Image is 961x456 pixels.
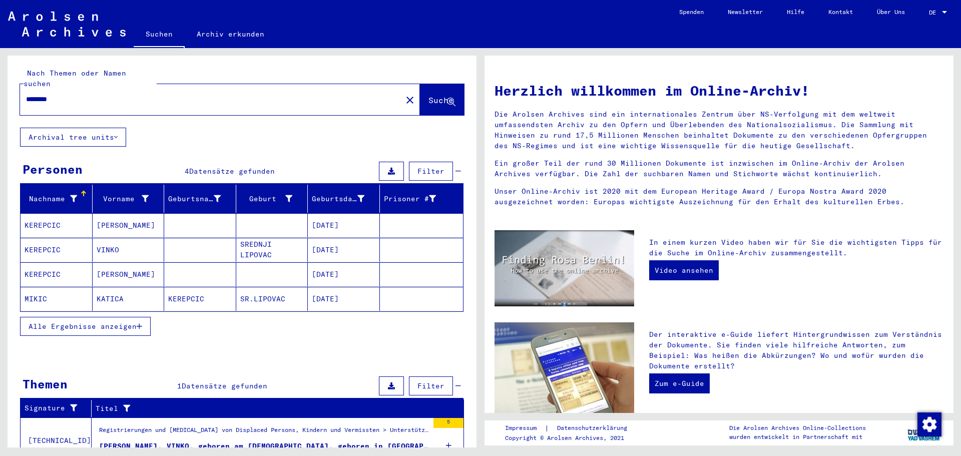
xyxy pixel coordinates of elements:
span: 1 [177,381,182,390]
mat-cell: KATICA [93,287,165,311]
mat-cell: KEREPCIC [21,213,93,237]
span: Filter [417,167,444,176]
div: Themen [23,375,68,393]
img: video.jpg [495,230,634,306]
a: Datenschutzerklärung [549,423,639,433]
p: wurden entwickelt in Partnerschaft mit [729,432,866,441]
mat-cell: [PERSON_NAME] [93,262,165,286]
p: Die Arolsen Archives sind ein internationales Zentrum über NS-Verfolgung mit dem weltweit umfasse... [495,109,943,151]
div: Vorname [97,191,164,207]
div: Geburtsdatum [312,191,379,207]
span: Datensätze gefunden [182,381,267,390]
div: Signature [25,403,79,413]
mat-cell: MIKIC [21,287,93,311]
mat-header-cell: Vorname [93,185,165,213]
div: Geburtsdatum [312,194,364,204]
img: Arolsen_neg.svg [8,12,126,37]
p: Die Arolsen Archives Online-Collections [729,423,866,432]
h1: Herzlich willkommen im Online-Archiv! [495,80,943,101]
span: Filter [417,381,444,390]
a: Zum e-Guide [649,373,710,393]
div: Nachname [25,194,77,204]
button: Archival tree units [20,128,126,147]
div: Vorname [97,194,149,204]
mat-cell: SR.LIPOVAC [236,287,308,311]
p: In einem kurzen Video haben wir für Sie die wichtigsten Tipps für die Suche im Online-Archiv zusa... [649,237,943,258]
mat-cell: SREDNJI LIPOVAC [236,238,308,262]
div: Registrierungen und [MEDICAL_DATA] von Displaced Persons, Kindern und Vermissten > Unterstützungs... [99,425,428,439]
mat-icon: close [404,94,416,106]
div: Geburtsname [168,194,221,204]
div: Prisoner # [384,194,436,204]
p: Der interaktive e-Guide liefert Hintergrundwissen zum Verständnis der Dokumente. Sie finden viele... [649,329,943,371]
img: yv_logo.png [905,420,943,445]
button: Filter [409,162,453,181]
mat-label: Nach Themen oder Namen suchen [24,69,126,88]
img: eguide.jpg [495,322,634,415]
mat-cell: [DATE] [308,287,380,311]
mat-cell: KEREPCIC [164,287,236,311]
a: Archiv erkunden [185,22,276,46]
div: Geburtsname [168,191,236,207]
span: DE [929,9,940,16]
mat-cell: KEREPCIC [21,238,93,262]
img: Zustimmung ändern [917,412,941,436]
mat-header-cell: Nachname [21,185,93,213]
p: Copyright © Arolsen Archives, 2021 [505,433,639,442]
mat-header-cell: Geburt‏ [236,185,308,213]
div: Personen [23,160,83,178]
p: Unser Online-Archiv ist 2020 mit dem European Heritage Award / Europa Nostra Award 2020 ausgezeic... [495,186,943,207]
div: Titel [96,400,451,416]
div: Nachname [25,191,92,207]
div: Signature [25,400,91,416]
mat-cell: [DATE] [308,213,380,237]
div: 5 [433,418,463,428]
a: Suchen [134,22,185,48]
mat-cell: KEREPCIC [21,262,93,286]
button: Clear [400,90,420,110]
div: | [505,423,639,433]
span: Suche [428,95,453,105]
div: [PERSON_NAME], VINKO, geboren am [DEMOGRAPHIC_DATA], geboren in [GEOGRAPHIC_DATA] [99,441,428,451]
mat-header-cell: Geburtsdatum [308,185,380,213]
button: Filter [409,376,453,395]
p: Ein großer Teil der rund 30 Millionen Dokumente ist inzwischen im Online-Archiv der Arolsen Archi... [495,158,943,179]
div: Geburt‏ [240,191,308,207]
a: Impressum [505,423,545,433]
button: Suche [420,84,464,115]
mat-cell: VINKO [93,238,165,262]
span: 4 [185,167,189,176]
button: Alle Ergebnisse anzeigen [20,317,151,336]
mat-header-cell: Geburtsname [164,185,236,213]
mat-cell: [DATE] [308,238,380,262]
span: Datensätze gefunden [189,167,275,176]
span: Alle Ergebnisse anzeigen [29,322,137,331]
div: Prisoner # [384,191,451,207]
div: Geburt‏ [240,194,293,204]
div: Titel [96,403,439,414]
mat-cell: [DATE] [308,262,380,286]
mat-cell: [PERSON_NAME] [93,213,165,237]
a: Video ansehen [649,260,719,280]
mat-header-cell: Prisoner # [380,185,463,213]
